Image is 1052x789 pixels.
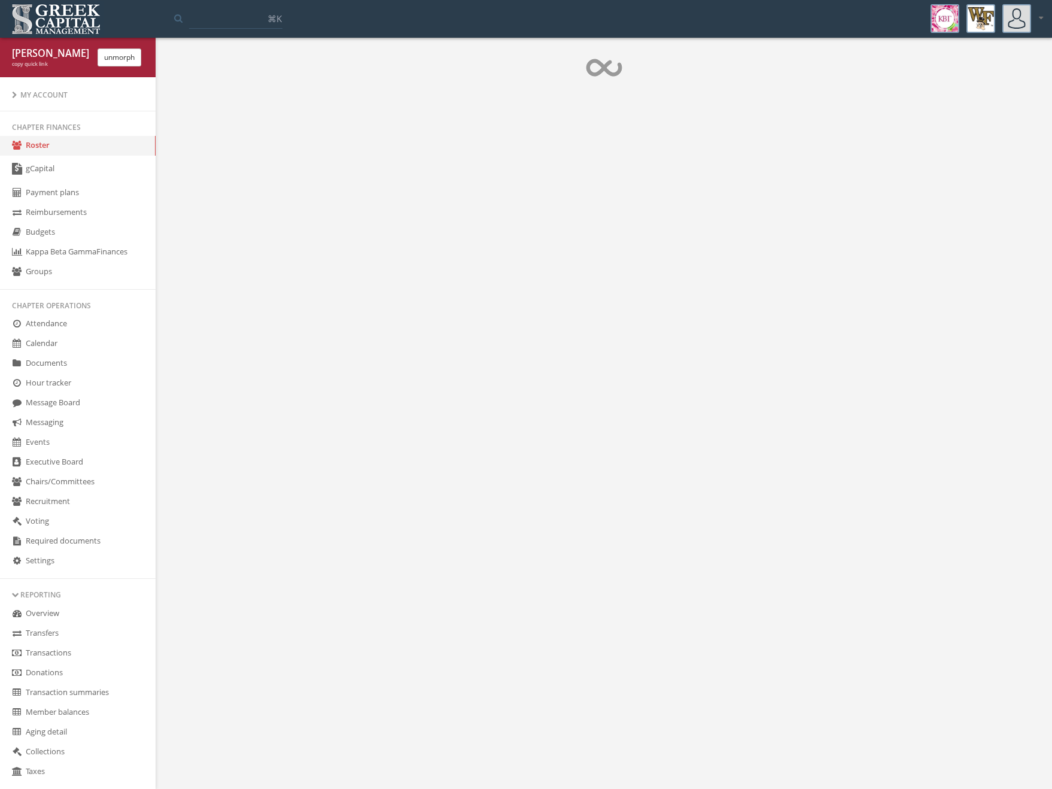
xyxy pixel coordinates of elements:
[12,47,89,60] div: [PERSON_NAME] [PERSON_NAME]
[12,590,144,600] div: Reporting
[12,60,89,68] div: copy quick link
[12,90,144,100] div: My Account
[98,48,141,66] button: unmorph
[267,13,282,25] span: ⌘K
